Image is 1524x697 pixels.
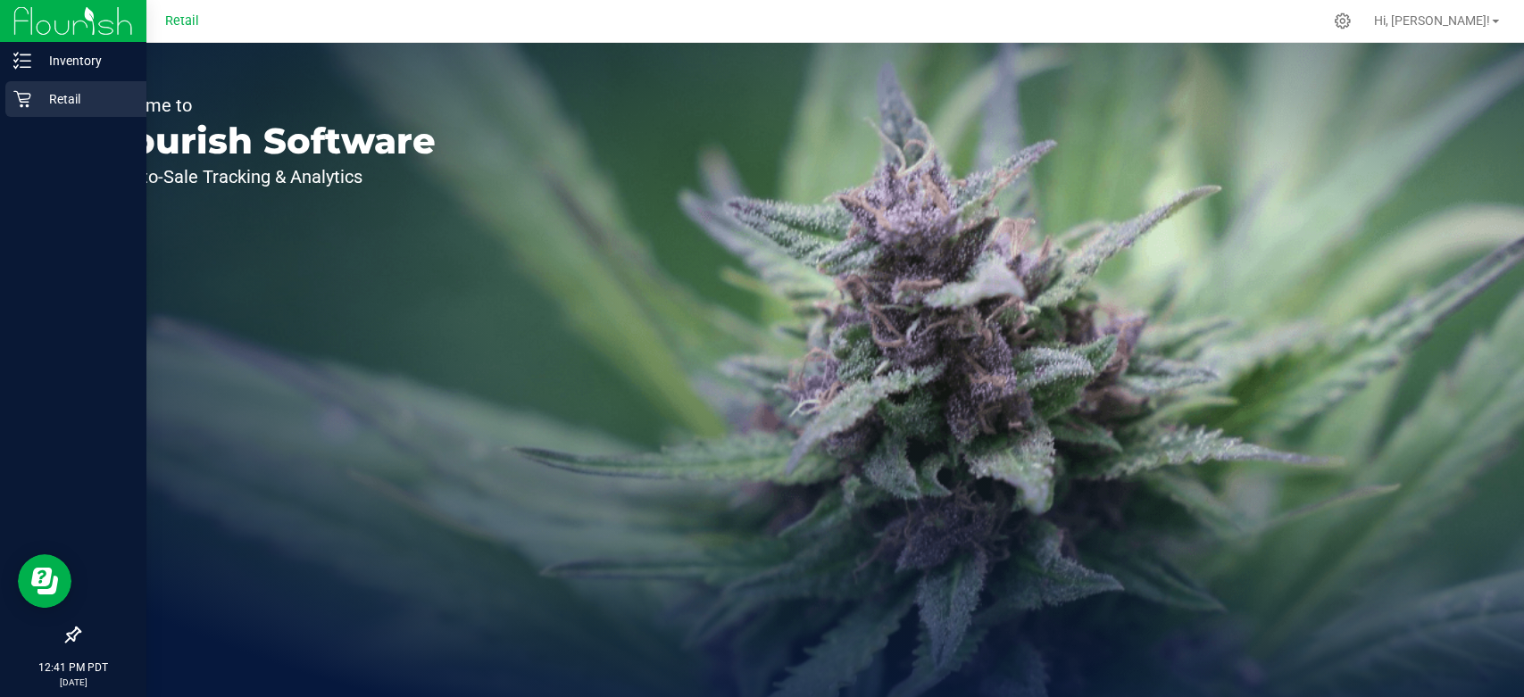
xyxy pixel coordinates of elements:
[13,52,31,70] inline-svg: Inventory
[1331,12,1353,29] div: Manage settings
[8,676,138,689] p: [DATE]
[18,554,71,608] iframe: Resource center
[31,50,138,71] p: Inventory
[96,168,436,186] p: Seed-to-Sale Tracking & Analytics
[96,123,436,159] p: Flourish Software
[13,90,31,108] inline-svg: Retail
[165,13,199,29] span: Retail
[31,88,138,110] p: Retail
[8,660,138,676] p: 12:41 PM PDT
[96,96,436,114] p: Welcome to
[1374,13,1490,28] span: Hi, [PERSON_NAME]!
